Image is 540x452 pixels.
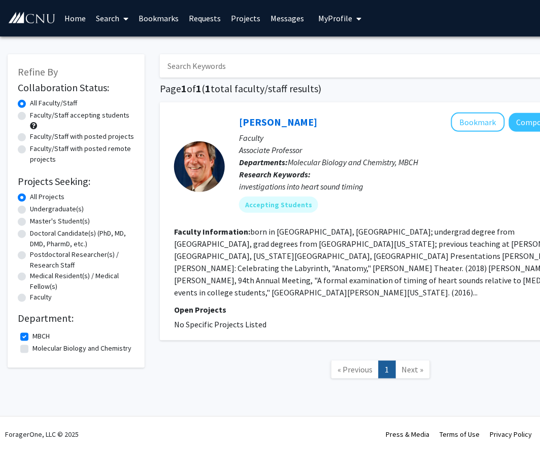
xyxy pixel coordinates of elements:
[30,192,64,202] label: All Projects
[30,271,134,292] label: Medical Resident(s) / Medical Fellow(s)
[226,1,265,36] a: Projects
[18,65,58,78] span: Refine By
[239,157,288,167] b: Departments:
[379,361,396,379] a: 1
[30,216,90,227] label: Master's Student(s)
[59,1,91,36] a: Home
[30,228,134,249] label: Doctoral Candidate(s) (PhD, MD, DMD, PharmD, etc.)
[32,331,50,342] label: MBCH
[451,112,505,132] button: Add Harold Grau to Bookmarks
[91,1,133,36] a: Search
[174,227,250,237] b: Faculty Information:
[239,169,311,179] b: Research Keywords:
[18,312,134,324] h2: Department:
[318,13,352,23] span: My Profile
[402,364,424,374] span: Next »
[386,430,430,439] a: Press & Media
[440,430,480,439] a: Terms of Use
[174,319,266,329] span: No Specific Projects Listed
[30,110,129,121] label: Faculty/Staff accepting students
[331,361,379,379] a: Previous Page
[205,82,211,95] span: 1
[30,249,134,271] label: Postdoctoral Researcher(s) / Research Staff
[181,82,187,95] span: 1
[30,143,134,165] label: Faculty/Staff with posted remote projects
[239,197,318,213] mat-chip: Accepting Students
[18,175,134,187] h2: Projects Seeking:
[338,364,373,374] span: « Previous
[18,82,134,94] h2: Collaboration Status:
[30,204,84,214] label: Undergraduate(s)
[184,1,226,36] a: Requests
[30,292,52,303] label: Faculty
[490,430,532,439] a: Privacy Policy
[239,116,317,128] a: [PERSON_NAME]
[30,131,134,142] label: Faculty/Staff with posted projects
[32,343,131,354] label: Molecular Biology and Chemistry
[8,12,56,24] img: Christopher Newport University Logo
[8,406,43,444] iframe: Chat
[133,1,184,36] a: Bookmarks
[30,98,77,108] label: All Faculty/Staff
[196,82,201,95] span: 1
[395,361,430,379] a: Next Page
[265,1,309,36] a: Messages
[288,157,419,167] span: Molecular Biology and Chemistry, MBCH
